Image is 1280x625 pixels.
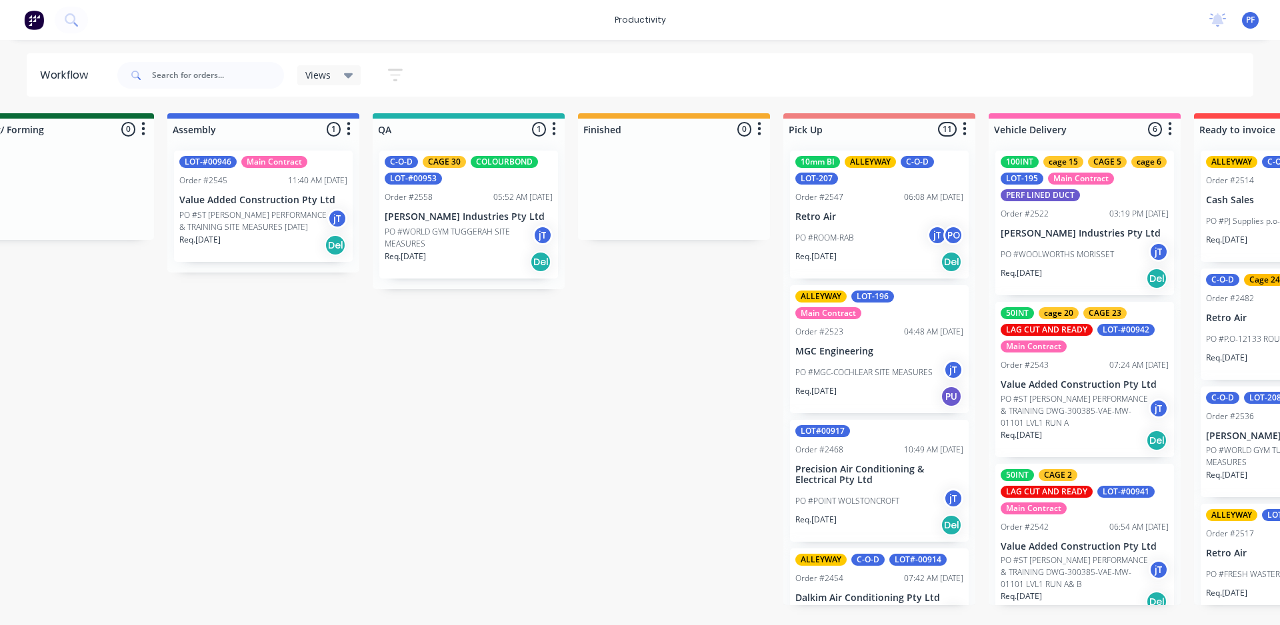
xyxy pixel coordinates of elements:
img: Factory [24,10,44,30]
p: Req. [DATE] [1001,590,1042,602]
div: C-O-D [1206,392,1239,404]
div: jT [1149,242,1169,262]
div: CAGE 5 [1088,156,1127,168]
p: Req. [DATE] [795,251,837,263]
div: 07:24 AM [DATE] [1109,359,1169,371]
div: Order #2454 [795,572,843,584]
div: 03:19 PM [DATE] [1109,208,1169,220]
p: PO #ROOM-RAB [795,232,854,244]
div: Order #2542 [1001,521,1049,533]
div: Order #2517 [1206,528,1254,540]
div: LOT-195 [1001,173,1043,185]
div: C-O-D [1206,274,1239,286]
div: Order #2536 [1206,410,1254,422]
div: 50INT [1001,469,1034,481]
p: Req. [DATE] [179,234,221,246]
div: Workflow [40,67,95,83]
p: PO #MGC-COCHLEAR SITE MEASURES [795,366,933,378]
div: jT [533,225,553,245]
div: Order #2558 [385,191,433,203]
div: cage 6 [1131,156,1167,168]
div: Order #2545 [179,175,227,187]
p: Req. [DATE] [1206,587,1247,599]
p: Value Added Construction Pty Ltd [1001,541,1169,552]
div: 11:40 AM [DATE] [288,175,347,187]
div: LOT#00917 [795,425,850,437]
p: [PERSON_NAME] Industries Pty Ltd [1001,228,1169,239]
div: Order #2523 [795,326,843,338]
p: PO #ST [PERSON_NAME] PERFORMANCE & TRAINING DWG-300385-VAE-MW-01101 LVL1 RUN A [1001,393,1149,429]
p: Req. [DATE] [795,385,837,397]
div: Main Contract [241,156,307,168]
div: jT [327,209,347,229]
div: Order #2468 [795,444,843,456]
p: PO #WOOLWORTHS MORISSET [1001,249,1114,261]
div: PU [941,386,962,407]
div: 06:08 AM [DATE] [904,191,963,203]
span: PF [1246,14,1255,26]
p: Value Added Construction Pty Ltd [179,195,347,206]
p: PO #POINT WOLSTONCROFT [795,495,899,507]
div: COLOURBOND [471,156,538,168]
div: 10:49 AM [DATE] [904,444,963,456]
p: PO #ST [PERSON_NAME] PERFORMANCE & TRAINING DWG-300385-VAE-MW-01101 LVL1 RUN A& B [1001,554,1149,590]
div: LOT-#00942 [1097,324,1155,336]
div: cage 15 [1043,156,1083,168]
div: CAGE 2 [1039,469,1077,481]
div: ALLEYWAY [1206,156,1257,168]
div: ALLEYWAY [795,554,847,566]
div: 10mm BIALLEYWAYC-O-DLOT-207Order #254706:08 AM [DATE]Retro AirPO #ROOM-RABjTPOReq.[DATE]Del [790,151,969,279]
div: CAGE 30 [423,156,466,168]
div: LOT-#00953 [385,173,442,185]
div: LOT#00917Order #246810:49 AM [DATE]Precision Air Conditioning & Electrical Pty LtdPO #POINT WOLST... [790,420,969,542]
div: ALLEYWAY [845,156,896,168]
div: Del [1146,591,1167,612]
p: Value Added Construction Pty Ltd [1001,379,1169,390]
input: Search for orders... [152,62,284,89]
div: jT [927,225,947,245]
div: Del [941,251,962,273]
div: PERF LINED DUCT [1001,189,1080,201]
div: Order #2514 [1206,175,1254,187]
div: Del [1146,430,1167,451]
div: ALLEYWAY [795,291,847,303]
div: Main Contract [1048,173,1114,185]
p: MGC Engineering [795,346,963,357]
div: Main Contract [1001,502,1067,514]
p: Retro Air [795,211,963,223]
p: Req. [DATE] [1001,429,1042,441]
div: 10mm BI [795,156,840,168]
div: jT [943,488,963,508]
p: Req. [DATE] [1206,234,1247,246]
span: Views [305,68,331,82]
p: PO #WORLD GYM TUGGERAH SITE MEASURES [385,226,533,250]
div: LOT-#00946 [179,156,237,168]
div: 100INT [1001,156,1039,168]
div: LOT-#00946Main ContractOrder #254511:40 AM [DATE]Value Added Construction Pty LtdPO #ST [PERSON_N... [174,151,353,262]
div: 50INTCAGE 2LAG CUT AND READYLOT-#00941Main ContractOrder #254206:54 AM [DATE]Value Added Construc... [995,464,1174,619]
div: Order #2482 [1206,293,1254,305]
div: Del [1146,268,1167,289]
div: productivity [608,10,673,30]
div: LAG CUT AND READY [1001,324,1093,336]
div: Order #2543 [1001,359,1049,371]
div: 06:54 AM [DATE] [1109,521,1169,533]
div: PO [943,225,963,245]
p: PO #ST [PERSON_NAME] PERFORMANCE & TRAINING SITE MEASURES [DATE] [179,209,327,233]
div: cage 20 [1039,307,1079,319]
div: Order #2547 [795,191,843,203]
div: LOT-#00941 [1097,486,1155,498]
div: C-O-DCAGE 30COLOURBONDLOT-#00953Order #255805:52 AM [DATE][PERSON_NAME] Industries Pty LtdPO #WOR... [379,151,558,279]
div: jT [1149,560,1169,580]
div: LOT-196 [851,291,894,303]
div: 50INTcage 20CAGE 23LAG CUT AND READYLOT-#00942Main ContractOrder #254307:24 AM [DATE]Value Added ... [995,302,1174,457]
p: Req. [DATE] [1001,267,1042,279]
div: CAGE 23 [1083,307,1127,319]
p: Precision Air Conditioning & Electrical Pty Ltd [795,464,963,486]
div: LOT-207 [795,173,838,185]
div: ALLEYWAYLOT-196Main ContractOrder #252304:48 AM [DATE]MGC EngineeringPO #MGC-COCHLEAR SITE MEASUR... [790,285,969,413]
div: Order #2522 [1001,208,1049,220]
div: 05:52 AM [DATE] [493,191,553,203]
div: Del [941,514,962,536]
div: LOT#-00914 [889,554,947,566]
